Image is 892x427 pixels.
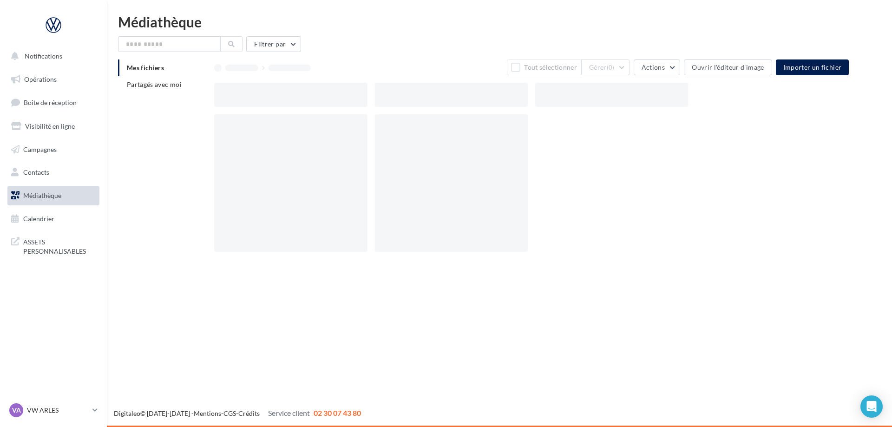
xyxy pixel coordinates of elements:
[6,140,101,159] a: Campagnes
[23,236,96,256] span: ASSETS PERSONNALISABLES
[607,64,615,71] span: (0)
[860,395,883,418] div: Open Intercom Messenger
[6,92,101,112] a: Boîte de réception
[776,59,849,75] button: Importer un fichier
[114,409,361,417] span: © [DATE]-[DATE] - - -
[7,401,99,419] a: VA VW ARLES
[6,117,101,136] a: Visibilité en ligne
[581,59,630,75] button: Gérer(0)
[118,15,881,29] div: Médiathèque
[25,122,75,130] span: Visibilité en ligne
[238,409,260,417] a: Crédits
[12,406,21,415] span: VA
[24,99,77,106] span: Boîte de réception
[6,232,101,259] a: ASSETS PERSONNALISABLES
[507,59,581,75] button: Tout sélectionner
[783,63,842,71] span: Importer un fichier
[127,64,164,72] span: Mes fichiers
[6,209,101,229] a: Calendrier
[114,409,140,417] a: Digitaleo
[268,408,310,417] span: Service client
[127,80,182,88] span: Partagés avec moi
[194,409,221,417] a: Mentions
[24,75,57,83] span: Opérations
[23,191,61,199] span: Médiathèque
[642,63,665,71] span: Actions
[27,406,89,415] p: VW ARLES
[246,36,301,52] button: Filtrer par
[223,409,236,417] a: CGS
[25,52,62,60] span: Notifications
[634,59,680,75] button: Actions
[6,186,101,205] a: Médiathèque
[6,46,98,66] button: Notifications
[23,168,49,176] span: Contacts
[23,145,57,153] span: Campagnes
[314,408,361,417] span: 02 30 07 43 80
[6,70,101,89] a: Opérations
[6,163,101,182] a: Contacts
[23,215,54,223] span: Calendrier
[684,59,772,75] button: Ouvrir l'éditeur d'image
